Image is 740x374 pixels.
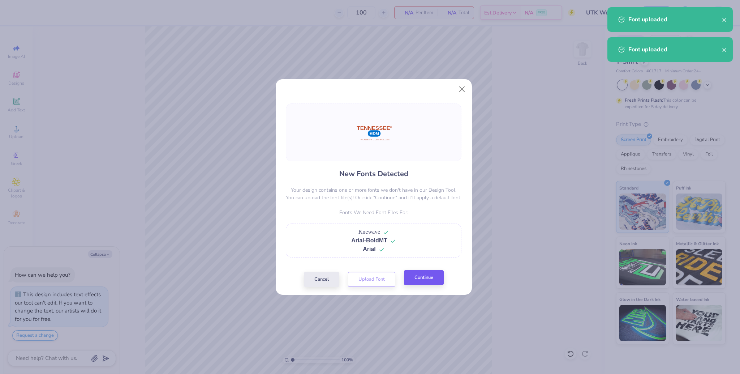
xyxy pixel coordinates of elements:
[628,15,722,24] div: Font uploaded
[722,45,727,54] button: close
[351,237,387,243] span: Arial-BoldMT
[286,209,461,216] p: Fonts We Need Font Files For:
[286,186,461,201] p: Your design contains one or more fonts we don't have in our Design Tool. You can upload the font ...
[628,45,722,54] div: Font uploaded
[363,246,376,252] span: Arial
[455,82,469,96] button: Close
[358,229,380,235] span: Knewave
[722,15,727,24] button: close
[339,169,408,179] h4: New Fonts Detected
[304,272,339,287] button: Cancel
[404,270,444,285] button: Continue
